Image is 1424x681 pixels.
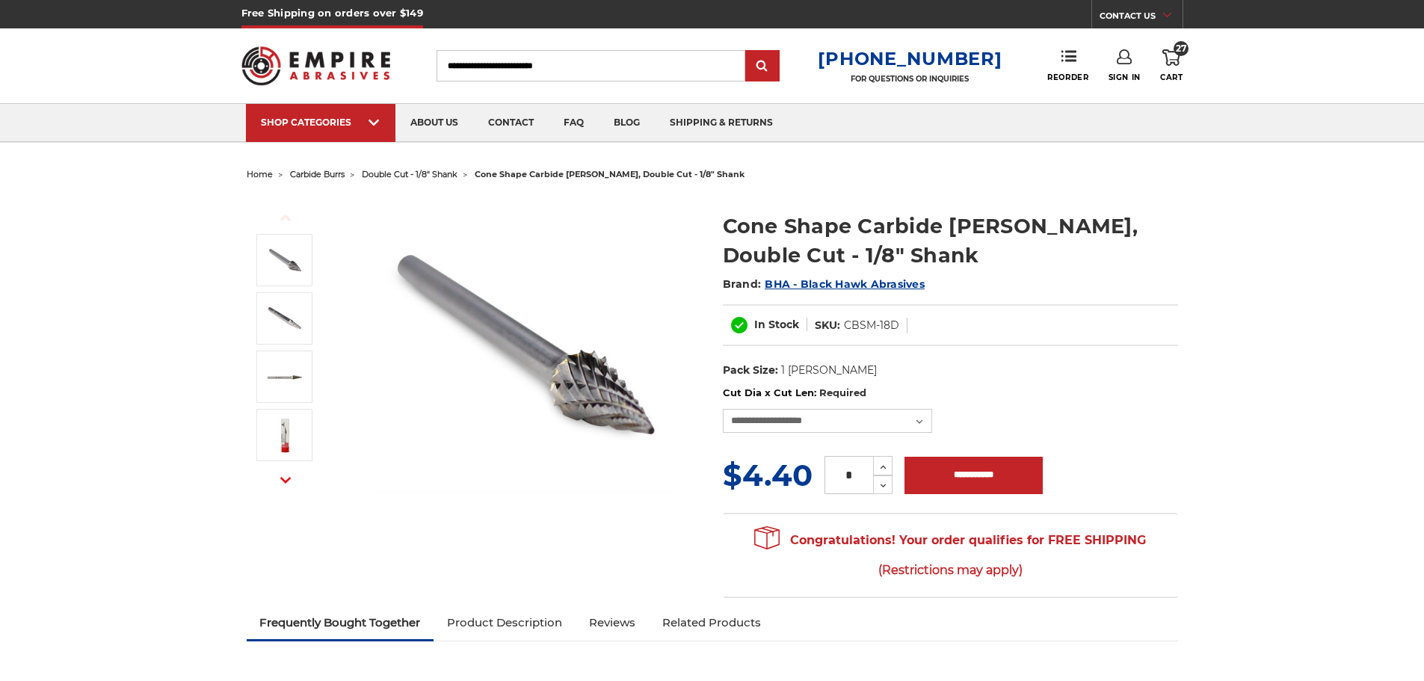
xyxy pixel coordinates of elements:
[261,117,380,128] div: SHOP CATEGORIES
[395,104,473,142] a: about us
[1047,73,1088,82] span: Reorder
[1160,49,1183,82] a: 27 Cart
[818,48,1002,70] a: [PHONE_NUMBER]
[1160,73,1183,82] span: Cart
[781,363,877,378] dd: 1 [PERSON_NAME]
[266,416,303,454] img: 1/8" pointed cone double cut carbide bur
[765,277,925,291] a: BHA - Black Hawk Abrasives
[723,212,1178,270] h1: Cone Shape Carbide [PERSON_NAME], Double Cut - 1/8" Shank
[375,196,674,495] img: CBSM-51D pointed cone shape carbide burr 1/8" shank
[723,363,778,378] dt: Pack Size:
[473,104,549,142] a: contact
[362,169,457,179] a: double cut - 1/8" shank
[723,457,813,493] span: $4.40
[247,169,273,179] a: home
[754,318,799,331] span: In Stock
[723,277,762,291] span: Brand:
[723,386,1178,401] label: Cut Dia x Cut Len:
[576,606,649,639] a: Reviews
[815,318,840,333] dt: SKU:
[1100,7,1183,28] a: CONTACT US
[434,606,576,639] a: Product Description
[266,241,303,279] img: CBSM-51D pointed cone shape carbide burr 1/8" shank
[247,606,434,639] a: Frequently Bought Together
[1174,41,1189,56] span: 27
[754,555,1146,585] span: (Restrictions may apply)
[268,202,303,234] button: Previous
[266,358,303,395] img: pointed cone double cut carbide burr - 1/8 inch shank
[818,74,1002,84] p: FOR QUESTIONS OR INQUIRIES
[549,104,599,142] a: faq
[266,300,303,337] img: CBSM-42D pointed cone shape carbide burr 1/8" shank
[1047,49,1088,81] a: Reorder
[241,37,391,95] img: Empire Abrasives
[748,52,777,81] input: Submit
[599,104,655,142] a: blog
[655,104,788,142] a: shipping & returns
[754,526,1146,585] span: Congratulations! Your order qualifies for FREE SHIPPING
[290,169,345,179] a: carbide burrs
[844,318,899,333] dd: CBSM-18D
[475,169,745,179] span: cone shape carbide [PERSON_NAME], double cut - 1/8" shank
[819,386,866,398] small: Required
[1109,73,1141,82] span: Sign In
[268,464,303,496] button: Next
[649,606,774,639] a: Related Products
